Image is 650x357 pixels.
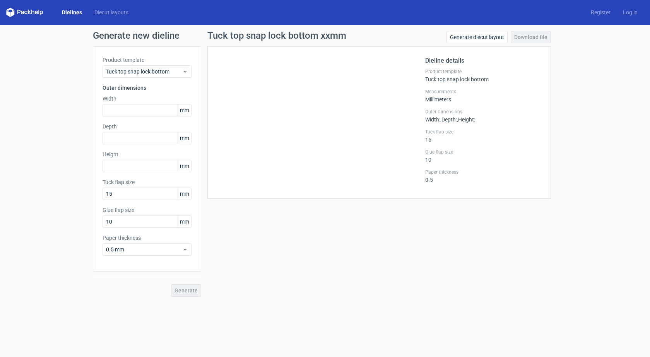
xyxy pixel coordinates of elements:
span: Tuck top snap lock bottom [106,68,182,75]
span: , Depth : [440,116,457,123]
div: 15 [425,129,541,143]
span: mm [178,104,191,116]
label: Paper thickness [103,234,192,242]
label: Measurements [425,89,541,95]
a: Dielines [56,9,88,16]
label: Product template [103,56,192,64]
span: mm [178,216,191,227]
label: Glue flap size [103,206,192,214]
label: Height [103,150,192,158]
div: 10 [425,149,541,163]
span: 0.5 mm [106,246,182,253]
span: Width : [425,116,440,123]
span: mm [178,132,191,144]
label: Paper thickness [425,169,541,175]
a: Register [585,9,617,16]
div: Tuck top snap lock bottom [425,68,541,82]
a: Diecut layouts [88,9,135,16]
a: Log in [617,9,644,16]
h3: Outer dimensions [103,84,192,92]
label: Width [103,95,192,102]
span: mm [178,188,191,200]
h1: Generate new dieline [93,31,557,40]
div: Millimeters [425,89,541,102]
label: Glue flap size [425,149,541,155]
label: Tuck flap size [103,178,192,186]
h2: Dieline details [425,56,541,65]
div: 0.5 [425,169,541,183]
label: Product template [425,68,541,75]
a: Generate diecut layout [446,31,508,43]
span: mm [178,160,191,172]
label: Depth [103,123,192,130]
span: , Height : [457,116,475,123]
h1: Tuck top snap lock bottom xxmm [207,31,346,40]
label: Tuck flap size [425,129,541,135]
label: Outer Dimensions [425,109,541,115]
